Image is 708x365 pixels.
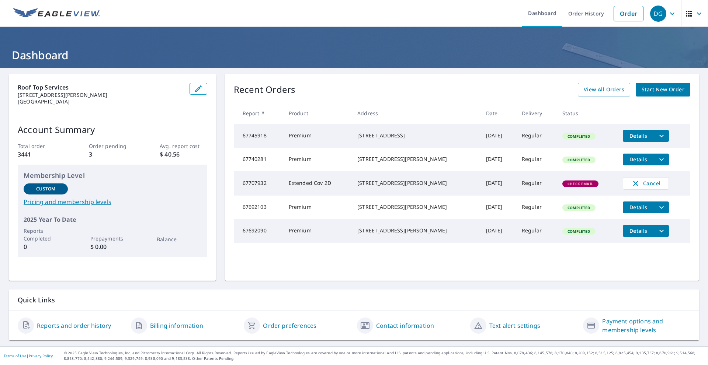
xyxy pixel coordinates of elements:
[18,98,184,105] p: [GEOGRAPHIC_DATA]
[480,102,516,124] th: Date
[563,181,598,186] span: Check Email
[18,150,65,159] p: 3441
[623,130,654,142] button: detailsBtn-67745918
[18,83,184,92] p: Roof Top Services
[150,321,203,330] a: Billing information
[234,171,283,196] td: 67707932
[357,227,474,234] div: [STREET_ADDRESS][PERSON_NAME]
[283,102,351,124] th: Product
[636,83,690,96] a: Start New Order
[36,186,55,192] p: Custom
[18,295,690,305] p: Quick Links
[357,179,474,187] div: [STREET_ADDRESS][PERSON_NAME]
[24,171,201,180] p: Membership Level
[642,85,684,94] span: Start New Order
[234,102,283,124] th: Report #
[578,83,630,96] a: View All Orders
[234,148,283,171] td: 67740281
[516,148,556,171] td: Regular
[89,150,136,159] p: 3
[357,203,474,211] div: [STREET_ADDRESS][PERSON_NAME]
[623,154,654,165] button: detailsBtn-67740281
[650,6,666,22] div: DG
[516,124,556,148] td: Regular
[90,235,135,242] p: Prepayments
[516,196,556,219] td: Regular
[516,171,556,196] td: Regular
[357,155,474,163] div: [STREET_ADDRESS][PERSON_NAME]
[556,102,617,124] th: Status
[13,8,100,19] img: EV Logo
[631,179,661,188] span: Cancel
[89,142,136,150] p: Order pending
[627,227,649,234] span: Details
[516,219,556,243] td: Regular
[37,321,111,330] a: Reports and order history
[283,148,351,171] td: Premium
[357,132,474,139] div: [STREET_ADDRESS]
[480,124,516,148] td: [DATE]
[376,321,434,330] a: Contact information
[29,353,53,358] a: Privacy Policy
[283,171,351,196] td: Extended Cov 2D
[563,157,594,162] span: Completed
[4,354,53,358] p: |
[263,321,316,330] a: Order preferences
[654,130,669,142] button: filesDropdownBtn-67745918
[283,219,351,243] td: Premium
[614,6,643,21] a: Order
[18,123,207,136] p: Account Summary
[234,196,283,219] td: 67692103
[283,196,351,219] td: Premium
[623,225,654,237] button: detailsBtn-67692090
[516,102,556,124] th: Delivery
[64,350,704,361] p: © 2025 Eagle View Technologies, Inc. and Pictometry International Corp. All Rights Reserved. Repo...
[157,235,201,243] p: Balance
[160,142,207,150] p: Avg. report cost
[234,124,283,148] td: 67745918
[18,92,184,98] p: [STREET_ADDRESS][PERSON_NAME]
[654,225,669,237] button: filesDropdownBtn-67692090
[24,242,68,251] p: 0
[160,150,207,159] p: $ 40.56
[234,83,296,96] p: Recent Orders
[623,201,654,213] button: detailsBtn-67692103
[4,353,27,358] a: Terms of Use
[563,205,594,210] span: Completed
[234,219,283,243] td: 67692090
[351,102,480,124] th: Address
[480,148,516,171] td: [DATE]
[283,124,351,148] td: Premium
[627,204,649,211] span: Details
[627,132,649,139] span: Details
[90,242,135,251] p: $ 0.00
[24,215,201,224] p: 2025 Year To Date
[563,229,594,234] span: Completed
[623,177,669,190] button: Cancel
[9,48,699,63] h1: Dashboard
[654,154,669,165] button: filesDropdownBtn-67740281
[480,171,516,196] td: [DATE]
[563,134,594,139] span: Completed
[480,219,516,243] td: [DATE]
[584,85,624,94] span: View All Orders
[24,197,201,206] a: Pricing and membership levels
[24,227,68,242] p: Reports Completed
[489,321,540,330] a: Text alert settings
[18,142,65,150] p: Total order
[654,201,669,213] button: filesDropdownBtn-67692103
[480,196,516,219] td: [DATE]
[602,317,690,334] a: Payment options and membership levels
[627,156,649,163] span: Details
